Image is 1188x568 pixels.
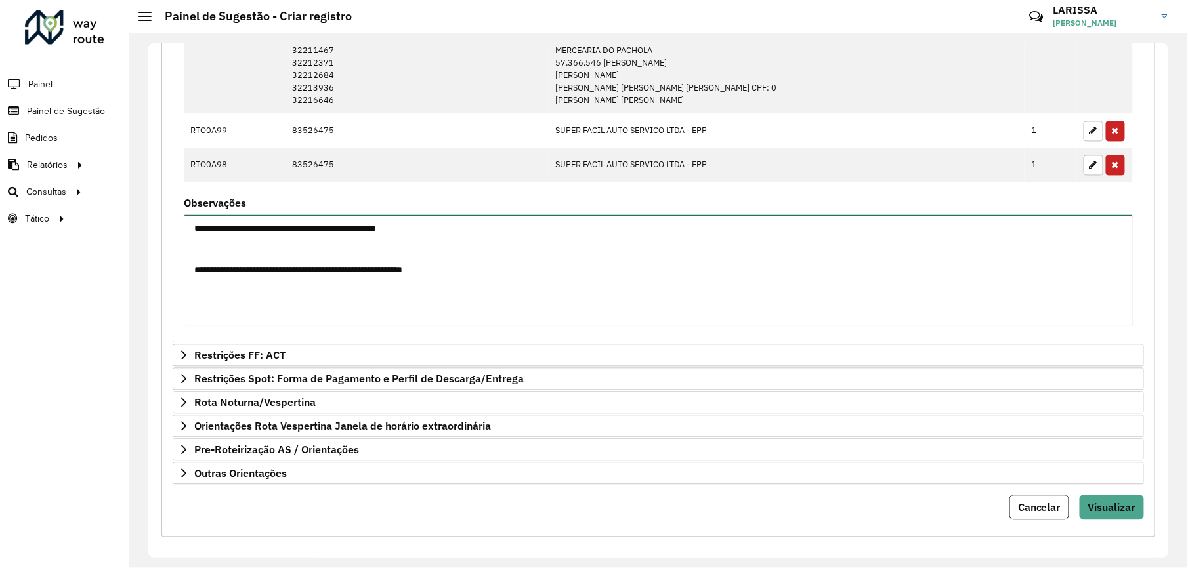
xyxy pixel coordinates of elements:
a: Rota Noturna/Vespertina [173,392,1144,414]
span: Tático [25,212,49,226]
span: Orientações Rota Vespertina Janela de horário extraordinária [194,421,491,432]
h2: Painel de Sugestão - Criar registro [152,9,352,24]
a: Restrições Spot: Forma de Pagamento e Perfil de Descarga/Entrega [173,368,1144,390]
td: 83526475 [286,148,549,182]
span: [PERSON_NAME] [1053,17,1152,29]
span: Outras Orientações [194,468,287,479]
td: RTO0A99 [184,114,286,148]
td: SUPER FACIL AUTO SERVICO LTDA - EPP [548,148,1024,182]
span: Visualizar [1088,501,1135,514]
span: Consultas [26,185,66,199]
span: Pre-Roteirização AS / Orientações [194,445,359,455]
span: Pedidos [25,131,58,145]
a: Pre-Roteirização AS / Orientações [173,439,1144,461]
a: Contato Rápido [1022,3,1050,31]
a: Orientações Rota Vespertina Janela de horário extraordinária [173,415,1144,437]
a: Restrições FF: ACT [173,344,1144,367]
td: 83526475 [286,114,549,148]
span: Restrições Spot: Forma de Pagamento e Perfil de Descarga/Entrega [194,374,524,384]
span: Painel [28,77,53,91]
a: Outras Orientações [173,462,1144,485]
td: SUPER FACIL AUTO SERVICO LTDA - EPP [548,114,1024,148]
span: Painel de Sugestão [27,104,105,118]
button: Visualizar [1080,495,1144,520]
span: Cancelar [1018,501,1061,514]
span: Relatórios [27,158,68,172]
span: Rota Noturna/Vespertina [194,397,316,408]
td: 1 [1025,114,1077,148]
button: Cancelar [1009,495,1069,520]
td: 1 [1025,148,1077,182]
h3: LARISSA [1053,4,1152,16]
td: RTO0A98 [184,148,286,182]
span: Restrições FF: ACT [194,350,286,361]
label: Observações [184,195,246,211]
